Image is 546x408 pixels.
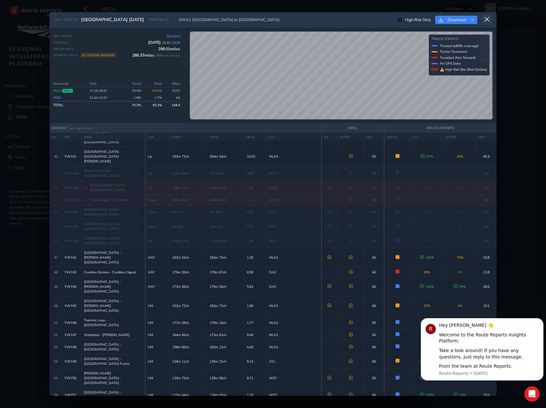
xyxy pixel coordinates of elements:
td: 179m 20ch [170,267,207,277]
span: [GEOGRAPHIC_DATA] - [PERSON_NAME][GEOGRAPHIC_DATA] [84,299,143,313]
span: 0% [458,171,463,176]
td: 17:15 - 06:57 [87,87,122,94]
span: 0% [424,239,429,243]
td: 158.4 [164,101,180,108]
span: [GEOGRAPHIC_DATA] - [PERSON_NAME][GEOGRAPHIC_DATA] [84,279,143,294]
td: 126m 11ch [170,354,207,369]
td: 4.40 [244,340,267,354]
td: UM [145,316,170,330]
td: 0.0 [476,181,496,195]
th: WATER [444,133,476,142]
span: 0% [424,210,429,215]
td: 164m 60ch [170,330,207,340]
span: Whiteball - [PERSON_NAME] [84,333,129,337]
td: 4.9 [164,94,180,102]
span: 29 % [423,303,430,308]
td: EMT [267,205,322,219]
td: 40.9 [476,316,496,330]
span: [GEOGRAPHIC_DATA]- [GEOGRAPHIC_DATA] [84,236,143,246]
td: 179m 20ch [207,277,244,296]
td: UM [145,340,170,354]
span: 0% [458,185,463,190]
td: 45 [364,219,384,234]
td: 4.31 [244,205,267,219]
td: 10.53 [244,147,267,166]
th: AM [322,133,337,142]
td: 0.0 [476,234,496,248]
td: Up [145,234,170,248]
td: 28.0 [476,277,496,296]
td: 45 [364,234,384,248]
td: 40 [364,248,384,267]
span: ( 96 % of circuit) [155,53,180,58]
th: STATUS [384,133,411,142]
span: — [328,198,331,202]
td: 13.8 [476,267,496,277]
td: 170m 27ch [170,234,207,248]
span: 0% [424,185,429,190]
td: 21:34 - 21:57 [87,94,122,102]
span: 18:20 - 12:20 [162,40,180,45]
td: 8.71 [244,369,267,388]
td: Up [145,166,170,181]
td: 9.13 [244,354,267,369]
td: 4m 26ch [207,205,244,219]
th: MPH [364,133,384,142]
span: 100 % [420,255,434,260]
th: ELR [267,133,322,142]
td: 40 [364,277,384,296]
span: Pinhoe Signal EJ1- Pinhoe [90,198,129,202]
span: 0% [458,210,463,215]
td: BEA2 [267,166,322,181]
td: 45 [364,205,384,219]
td: 173m 63ch [207,330,244,340]
span: 38 % [423,270,430,275]
th: FINISH [207,133,244,142]
td: TOTAL [53,101,87,108]
td: 55.3 % [143,101,164,108]
td: 179m 10ch [207,316,244,330]
td: Down [145,195,170,205]
td: 45 [364,181,384,195]
span: 286.37 miles [132,53,180,58]
span: [GEOGRAPHIC_DATA]-[GEOGRAPHIC_DATA] [84,207,143,217]
td: 9.04 [244,330,267,340]
td: 171m 30ch [207,234,244,248]
span: ▲ [84,185,88,190]
td: ANY [145,277,170,296]
td: 13m 2ch [207,219,244,234]
td: MLN1 [267,330,322,340]
td: 40 [364,195,384,205]
th: LINE [145,133,170,142]
td: 177m 28ch [170,316,207,330]
td: 40 [364,340,384,354]
td: MLN1 [267,147,322,166]
span: — [328,333,331,337]
td: 163m 12ch [207,340,244,354]
td: UM [145,354,170,369]
td: 45.4 [476,147,496,166]
span: — [328,270,331,275]
span: 0% [424,171,429,176]
span: 0% [424,224,429,229]
span: Partial Treatment [440,49,467,54]
th: Treat [143,80,164,87]
td: 129m 50ch [207,369,244,388]
iframe: Intercom notifications message [418,317,546,405]
td: BAE2 [267,195,322,205]
span: Treated (≥80% coverage) [440,43,479,48]
td: 168m 41ch [170,181,207,195]
td: UM [145,296,170,316]
span: 97 % [421,154,433,159]
td: UM [145,369,170,388]
td: 60 [364,166,384,181]
td: 50 [364,369,384,388]
td: 0m 1ch [170,205,207,219]
td: 0.0 [476,166,496,181]
th: NROL [322,123,384,133]
td: MLN1 [267,296,322,316]
td: 135m 21ch [207,354,244,369]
